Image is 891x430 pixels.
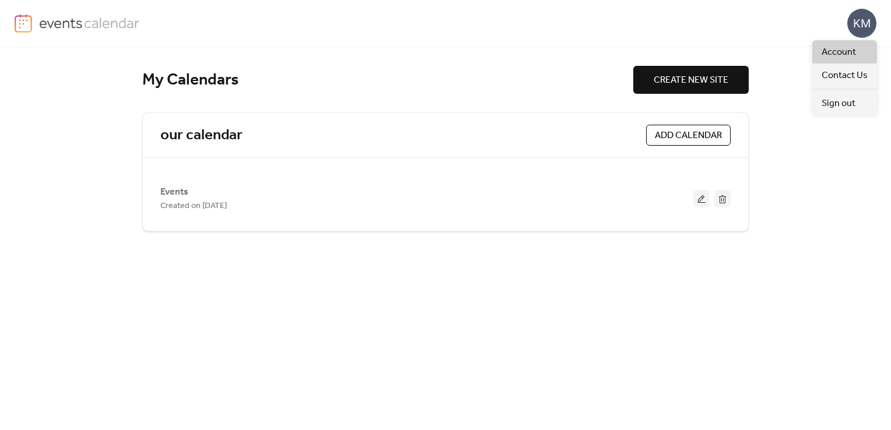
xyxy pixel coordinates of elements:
div: KM [847,9,876,38]
span: Sign out [822,97,855,111]
span: Events [160,185,188,199]
span: Account [822,45,856,59]
span: CREATE NEW SITE [654,73,728,87]
img: logo-type [39,14,140,31]
span: Created on [DATE] [160,199,227,213]
a: Events [160,189,188,195]
button: CREATE NEW SITE [633,66,749,94]
img: logo [15,14,32,33]
a: our calendar [160,126,243,145]
div: My Calendars [142,70,633,90]
a: Contact Us [812,64,877,87]
span: Contact Us [822,69,868,83]
span: ADD CALENDAR [655,129,722,143]
a: Account [812,40,877,64]
button: ADD CALENDAR [646,125,731,146]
